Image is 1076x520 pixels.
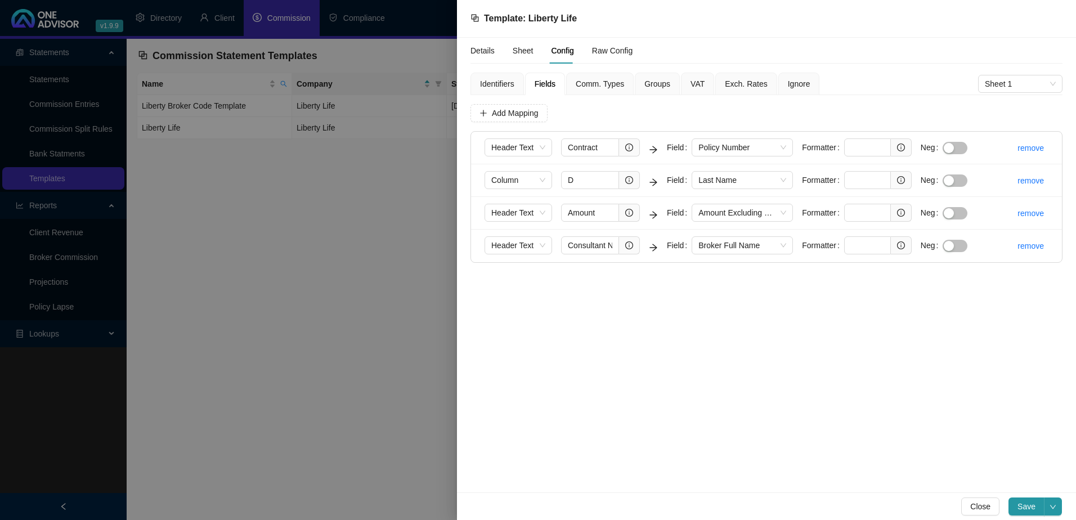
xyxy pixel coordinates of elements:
span: info-circle [625,209,633,217]
label: Neg [921,138,943,156]
a: remove [1017,209,1044,218]
span: Column [491,172,545,189]
button: Save [1008,497,1044,515]
label: Neg [921,171,943,189]
label: Formatter [802,204,844,222]
span: arrow-right [649,145,658,154]
button: Close [961,497,999,515]
span: Sheet [513,47,533,55]
span: Fields [535,80,555,88]
span: plus [479,109,487,117]
span: Last Name [698,172,786,189]
button: Add Mapping [470,104,548,122]
label: Field [667,204,692,222]
span: Exch. Rates [725,80,767,88]
label: Formatter [802,171,844,189]
span: Identifiers [480,80,514,88]
span: Broker Full Name [698,237,786,254]
span: Close [970,500,990,513]
span: arrow-right [649,178,658,187]
span: Save [1017,500,1035,513]
a: remove [1017,241,1044,250]
span: Config [551,47,573,55]
span: Comm. Types [576,80,624,88]
label: Field [667,236,692,254]
label: Field [667,171,692,189]
span: info-circle [625,241,633,249]
span: info-circle [625,144,633,151]
span: info-circle [897,241,905,249]
span: Amount Excluding VAT [698,204,786,221]
a: remove [1017,144,1044,153]
span: arrow-right [649,210,658,219]
span: Sheet 1 [985,75,1056,92]
span: arrow-right [649,243,658,252]
span: Header Text [491,204,545,221]
span: down [1050,504,1056,510]
span: Policy Number [698,139,786,156]
span: VAT [691,80,705,88]
span: info-circle [897,209,905,217]
label: Formatter [802,236,844,254]
div: Details [470,44,495,57]
span: Template: Liberty Life [484,14,577,23]
label: Neg [921,236,943,254]
span: Ignore [788,80,810,88]
label: Neg [921,204,943,222]
span: Header Text [491,139,545,156]
span: block [470,14,479,23]
span: Add Mapping [492,107,539,119]
span: info-circle [625,176,633,184]
span: info-circle [897,144,905,151]
label: Formatter [802,138,844,156]
div: Raw Config [592,44,633,57]
a: remove [1017,176,1044,185]
label: Field [667,138,692,156]
span: Header Text [491,237,545,254]
span: Groups [644,80,670,88]
span: info-circle [897,176,905,184]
